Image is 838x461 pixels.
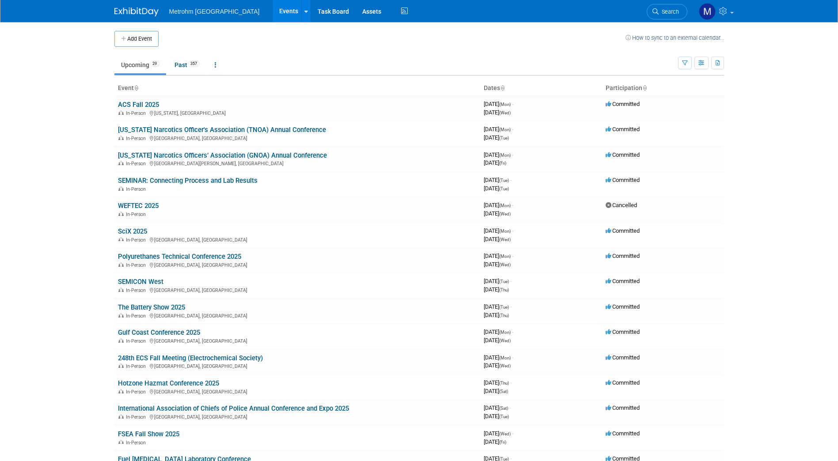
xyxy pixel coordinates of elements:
span: Committed [606,151,640,158]
a: FSEA Fall Show 2025 [118,430,179,438]
div: [GEOGRAPHIC_DATA], [GEOGRAPHIC_DATA] [118,286,477,293]
span: 357 [188,60,200,67]
span: (Mon) [499,355,511,360]
span: In-Person [126,440,148,446]
span: [DATE] [484,227,513,234]
span: - [512,329,513,335]
span: In-Person [126,363,148,369]
div: [GEOGRAPHIC_DATA], [GEOGRAPHIC_DATA] [118,337,477,344]
span: (Thu) [499,287,509,292]
span: In-Person [126,287,148,293]
span: Committed [606,404,640,411]
div: [GEOGRAPHIC_DATA][PERSON_NAME], [GEOGRAPHIC_DATA] [118,159,477,166]
span: [DATE] [484,379,512,386]
span: (Mon) [499,127,511,132]
span: Metrohm [GEOGRAPHIC_DATA] [169,8,260,15]
span: (Mon) [499,102,511,107]
span: (Thu) [499,381,509,385]
span: Committed [606,430,640,437]
span: In-Person [126,313,148,319]
span: - [512,253,513,259]
a: Sort by Event Name [134,84,138,91]
span: Cancelled [606,202,637,208]
img: In-Person Event [118,414,124,419]
span: (Mon) [499,330,511,335]
img: In-Person Event [118,136,124,140]
th: Event [114,81,480,96]
img: In-Person Event [118,237,124,242]
img: In-Person Event [118,186,124,191]
span: In-Person [126,262,148,268]
span: - [510,303,512,310]
span: In-Person [126,161,148,166]
span: [DATE] [484,210,511,217]
span: (Wed) [499,431,511,436]
div: [GEOGRAPHIC_DATA], [GEOGRAPHIC_DATA] [118,362,477,369]
a: Hotzone Hazmat Conference 2025 [118,379,219,387]
span: - [512,202,513,208]
span: [DATE] [484,185,509,192]
a: SEMINAR: Connecting Process and Lab Results [118,177,258,185]
span: [DATE] [484,151,513,158]
span: (Mon) [499,229,511,234]
span: Committed [606,379,640,386]
span: - [512,126,513,132]
span: (Wed) [499,338,511,343]
div: [GEOGRAPHIC_DATA], [GEOGRAPHIC_DATA] [118,261,477,268]
div: [GEOGRAPHIC_DATA], [GEOGRAPHIC_DATA] [118,134,477,141]
span: (Tue) [499,279,509,284]
span: (Tue) [499,186,509,191]
span: (Wed) [499,212,511,216]
span: In-Person [126,338,148,344]
span: In-Person [126,389,148,395]
a: The Battery Show 2025 [118,303,185,311]
span: (Sat) [499,389,508,394]
a: Sort by Participation Type [642,84,647,91]
img: In-Person Event [118,440,124,444]
span: [DATE] [484,303,512,310]
a: SEMICON West [118,278,163,286]
span: [DATE] [484,438,506,445]
span: [DATE] [484,253,513,259]
span: [DATE] [484,413,509,419]
span: [DATE] [484,337,511,344]
a: 248th ECS Fall Meeting (Electrochemical Society) [118,354,263,362]
span: [DATE] [484,354,513,361]
span: [DATE] [484,159,506,166]
img: In-Person Event [118,363,124,368]
span: In-Person [126,136,148,141]
a: Upcoming29 [114,57,166,73]
div: [GEOGRAPHIC_DATA], [GEOGRAPHIC_DATA] [118,236,477,243]
span: - [512,101,513,107]
span: - [512,151,513,158]
a: [US_STATE] Narcotics Officer's Association (TNOA) Annual Conference [118,126,326,134]
span: [DATE] [484,236,511,242]
span: (Wed) [499,363,511,368]
a: How to sync to an external calendar... [626,34,724,41]
span: [DATE] [484,126,513,132]
span: - [510,177,512,183]
a: Gulf Coast Conference 2025 [118,329,200,336]
span: - [509,404,511,411]
span: [DATE] [484,286,509,293]
span: 29 [150,60,159,67]
span: - [510,278,512,284]
img: In-Person Event [118,110,124,115]
span: [DATE] [484,109,511,116]
img: In-Person Event [118,161,124,165]
a: ACS Fall 2025 [118,101,159,109]
span: (Wed) [499,262,511,267]
span: [DATE] [484,362,511,369]
span: Committed [606,126,640,132]
span: (Tue) [499,305,509,310]
span: (Fri) [499,440,506,445]
span: Committed [606,303,640,310]
div: [GEOGRAPHIC_DATA], [GEOGRAPHIC_DATA] [118,388,477,395]
a: Past357 [168,57,206,73]
span: (Tue) [499,414,509,419]
img: In-Person Event [118,212,124,216]
span: Committed [606,227,640,234]
a: [US_STATE] Narcotics Officers’ Association (GNOA) Annual Conference [118,151,327,159]
span: [DATE] [484,202,513,208]
img: ExhibitDay [114,8,159,16]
